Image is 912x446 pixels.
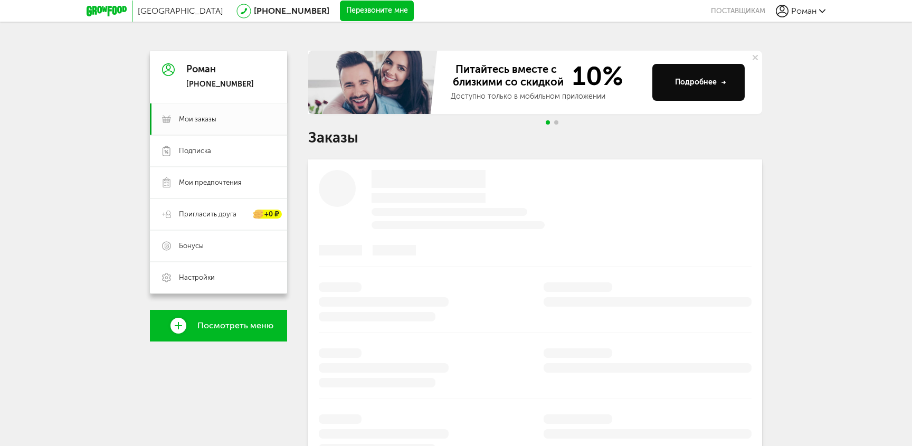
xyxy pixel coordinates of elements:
button: Подробнее [652,64,745,101]
span: Роман [791,6,816,16]
span: Go to slide 2 [554,120,558,125]
a: Посмотреть меню [150,310,287,341]
h1: Заказы [308,131,762,145]
a: [PHONE_NUMBER] [254,6,329,16]
div: +0 ₽ [254,210,282,219]
div: Роман [186,64,254,75]
span: Пригласить друга [179,210,236,219]
span: Питайтесь вместе с близкими со скидкой [451,63,566,89]
a: Настройки [150,262,287,293]
div: [PHONE_NUMBER] [186,80,254,89]
div: Подробнее [675,77,726,88]
span: Настройки [179,273,215,282]
span: Подписка [179,146,211,156]
a: Мои предпочтения [150,167,287,198]
span: 10% [566,63,623,89]
span: Go to slide 1 [546,120,550,125]
span: Посмотреть меню [197,321,273,330]
img: family-banner.579af9d.jpg [308,51,440,114]
span: [GEOGRAPHIC_DATA] [138,6,223,16]
span: Мои заказы [179,115,216,124]
span: Мои предпочтения [179,178,241,187]
a: Мои заказы [150,103,287,135]
button: Перезвоните мне [340,1,414,22]
a: Пригласить друга +0 ₽ [150,198,287,230]
a: Подписка [150,135,287,167]
span: Бонусы [179,241,204,251]
div: Доступно только в мобильном приложении [451,91,644,102]
a: Бонусы [150,230,287,262]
